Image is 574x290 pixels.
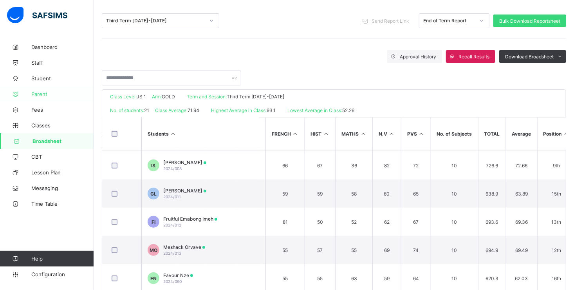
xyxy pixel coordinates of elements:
span: 93.1 [267,107,276,113]
span: 16th [543,275,570,281]
span: CBT [31,154,94,160]
span: Parent [31,91,94,97]
td: 82 [372,151,401,179]
span: 2024/011 [163,194,181,199]
span: GOLD [162,94,175,100]
span: 21 [144,107,149,113]
span: 10 [437,163,472,169]
span: Class Level: [110,94,137,100]
th: HIST [305,118,336,150]
span: 694.9 [484,247,500,253]
td: 55 [265,236,305,264]
td: 62 [372,208,401,236]
td: 65 [401,179,431,208]
i: Sort in Ascending Order [388,131,395,137]
span: 2024/008 [163,166,182,171]
span: JS 1 [137,94,146,100]
span: IS [152,163,156,169]
span: Classes [31,122,94,129]
span: Term and Session: [187,94,227,100]
span: 69.49 [512,247,531,253]
th: FRENCH [265,118,305,150]
span: Lowest Average in Class: [287,107,342,113]
span: Messaging [31,185,94,191]
span: Student [31,75,94,82]
span: 9th [543,163,570,169]
td: 81 [265,208,305,236]
td: 59 [305,179,336,208]
td: 74 [401,236,431,264]
span: Broadsheet [32,138,94,144]
span: Arm: [152,94,162,100]
span: Bulk Download Reportsheet [499,18,560,24]
th: TOTAL [478,118,506,150]
th: N.V [372,118,401,150]
th: Average [506,118,537,150]
span: No. of students: [110,107,144,113]
i: Sort in Ascending Order [563,131,570,137]
span: FI [152,219,155,225]
span: 52.26 [342,107,354,113]
td: 52 [335,208,372,236]
span: 71.94 [188,107,199,113]
td: 60 [372,179,401,208]
td: 69 [372,236,401,264]
th: No. of Subjects [431,118,478,150]
td: 66 [265,151,305,179]
span: 638.9 [484,191,500,197]
span: Meshack Orvave [163,244,205,250]
span: Time Table [31,201,94,207]
th: PVS [401,118,431,150]
i: Sort Ascending [170,131,177,137]
span: GL [150,191,157,197]
span: 72.66 [512,163,531,169]
td: 67 [305,151,336,179]
td: 72 [401,151,431,179]
span: 620.3 [484,275,500,281]
i: Sort in Ascending Order [292,131,299,137]
span: MO [150,247,157,253]
span: [PERSON_NAME] [163,159,206,165]
span: Fruitful Emabong Imeh [163,216,217,222]
span: Approval History [400,54,436,60]
span: 2024/012 [163,223,181,227]
span: Help [31,256,94,262]
div: Third Term [DATE]-[DATE] [106,18,205,24]
td: 50 [305,208,336,236]
span: 10 [437,247,472,253]
span: Fees [31,107,94,113]
td: 57 [305,236,336,264]
span: 62.03 [512,275,531,281]
i: Sort in Ascending Order [323,131,330,137]
i: Sort in Ascending Order [360,131,366,137]
span: Lesson Plan [31,169,94,176]
span: 69.36 [512,219,531,225]
td: 67 [401,208,431,236]
span: 10 [437,275,472,281]
span: Configuration [31,271,94,277]
span: Class Average: [155,107,188,113]
span: Dashboard [31,44,94,50]
span: 15th [543,191,570,197]
span: 13th [543,219,570,225]
i: Sort in Ascending Order [418,131,425,137]
span: [PERSON_NAME] [163,188,206,194]
span: Highest Average in Class: [211,107,267,113]
span: 10 [437,219,472,225]
span: 693.6 [484,219,500,225]
span: Staff [31,60,94,66]
td: 55 [335,236,372,264]
span: Send Report Link [372,18,409,24]
span: 10 [437,191,472,197]
div: End of Term Report [423,18,475,24]
span: FN [150,275,157,281]
span: 12th [543,247,570,253]
span: Favour Nze [163,272,193,278]
td: 36 [335,151,372,179]
span: 726.6 [484,163,500,169]
span: Download Broadsheet [505,54,554,60]
td: 58 [335,179,372,208]
span: 2024/013 [163,251,181,256]
img: safsims [7,7,67,24]
th: MATHS [335,118,372,150]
